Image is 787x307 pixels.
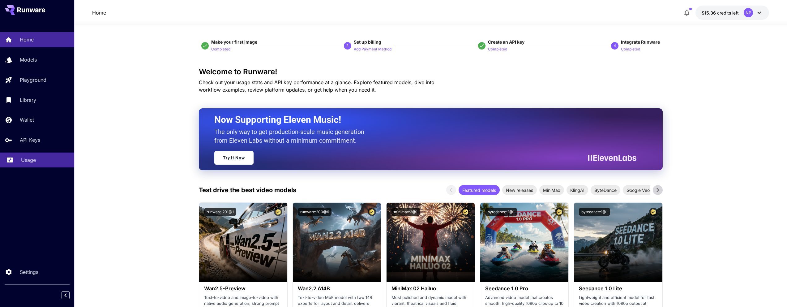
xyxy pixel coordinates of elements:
[591,187,620,193] span: ByteDance
[387,203,475,282] img: alt
[502,185,537,195] div: New releases
[623,187,653,193] span: Google Veo
[214,128,369,145] p: The only way to get production-scale music generation from Eleven Labs without a minimum commitment.
[199,203,287,282] img: alt
[488,45,507,53] button: Completed
[211,39,257,45] span: Make your first image
[92,9,106,16] a: Home
[354,39,381,45] span: Set up billing
[579,208,610,216] button: bytedance:1@1
[346,43,349,49] p: 2
[20,56,37,63] p: Models
[567,185,588,195] div: KlingAI
[293,203,381,282] img: alt
[199,79,434,93] span: Check out your usage stats and API key performance at a glance. Explore featured models, dive int...
[485,286,563,292] h3: Seedance 1.0 Pro
[199,67,663,76] h3: Welcome to Runware!
[621,46,640,52] p: Completed
[391,208,420,216] button: minimax:3@1
[66,290,74,301] div: Collapse sidebar
[20,36,34,43] p: Home
[480,203,568,282] img: alt
[744,8,753,17] div: NP
[485,208,517,216] button: bytedance:2@1
[623,185,653,195] div: Google Veo
[368,208,376,216] button: Certified Model – Vetted for best performance and includes a commercial license.
[354,46,391,52] p: Add Payment Method
[459,185,500,195] div: Featured models
[461,208,470,216] button: Certified Model – Vetted for best performance and includes a commercial license.
[539,187,564,193] span: MiniMax
[391,286,470,292] h3: MiniMax 02 Hailuo
[211,45,230,53] button: Completed
[204,208,236,216] button: runware:201@1
[579,286,657,292] h3: Seedance 1.0 Lite
[621,39,660,45] span: Integrate Runware
[574,203,662,282] img: alt
[21,156,36,164] p: Usage
[614,43,616,49] p: 4
[459,187,500,193] span: Featured models
[20,76,46,84] p: Playground
[62,291,70,299] button: Collapse sidebar
[92,9,106,16] nav: breadcrumb
[214,151,254,165] a: Try It Now
[717,10,739,15] span: credits left
[502,187,537,193] span: New releases
[204,286,282,292] h3: Wan2.5-Preview
[20,136,40,144] p: API Keys
[621,45,640,53] button: Completed
[702,10,739,16] div: $15.3637
[695,6,769,20] button: $15.3637NP
[20,96,36,104] p: Library
[211,46,230,52] p: Completed
[591,185,620,195] div: ByteDance
[539,185,564,195] div: MiniMax
[488,39,524,45] span: Create an API key
[702,10,717,15] span: $15.36
[298,208,331,216] button: runware:200@6
[649,208,657,216] button: Certified Model – Vetted for best performance and includes a commercial license.
[199,185,296,195] p: Test drive the best video models
[20,268,38,276] p: Settings
[20,116,34,123] p: Wallet
[567,187,588,193] span: KlingAI
[354,45,391,53] button: Add Payment Method
[488,46,507,52] p: Completed
[298,286,376,292] h3: Wan2.2 A14B
[214,114,632,126] h2: Now Supporting Eleven Music!
[555,208,563,216] button: Certified Model – Vetted for best performance and includes a commercial license.
[274,208,282,216] button: Certified Model – Vetted for best performance and includes a commercial license.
